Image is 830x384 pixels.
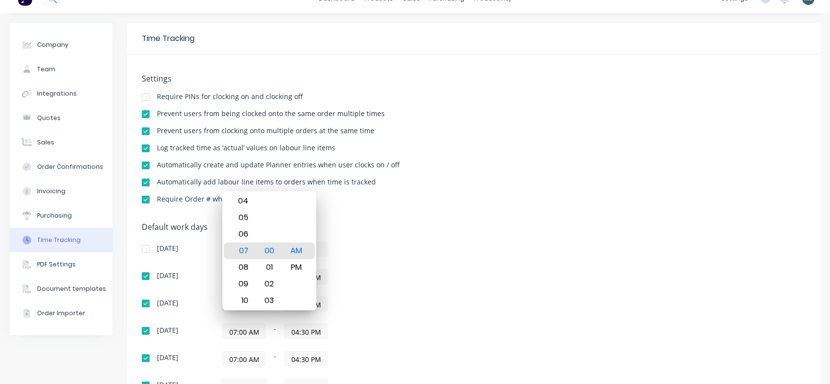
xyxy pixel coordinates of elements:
[10,203,112,228] button: Purchasing
[10,228,112,252] button: Time Tracking
[284,351,328,366] input: Finish
[229,191,256,310] div: Hour
[10,106,112,130] button: Quotes
[10,179,112,203] button: Invoicing
[142,74,806,83] h5: Settings
[37,89,77,98] div: Integrations
[256,191,283,310] div: Minute
[157,110,385,117] div: Prevent users from being clocked onto the same order multiple times
[222,242,466,257] div: -
[230,193,254,209] div: 04
[37,211,72,220] div: Purchasing
[284,259,308,276] div: PM
[37,138,54,147] div: Sales
[157,127,374,134] div: Prevent users from clocking onto multiple orders at the same time
[157,245,178,252] div: [DATE]
[37,309,85,318] div: Order Importer
[10,252,112,277] button: PDF Settings
[37,284,106,293] div: Document templates
[157,93,303,100] div: Require PINs for clocking on and clocking off
[142,33,195,44] div: Time Tracking
[230,292,254,309] div: 10
[10,33,112,57] button: Company
[222,296,466,312] div: -
[37,65,55,74] div: Team
[37,114,61,122] div: Quotes
[257,292,281,309] div: 03
[37,236,81,244] div: Time Tracking
[157,300,178,306] div: [DATE]
[230,259,254,276] div: 08
[230,276,254,292] div: 09
[10,277,112,301] button: Document templates
[37,187,66,196] div: Invoicing
[284,324,328,339] input: Finish
[257,259,281,276] div: 01
[10,81,112,106] button: Integrations
[222,351,466,366] div: -
[157,144,335,151] div: Log tracked time as ‘actual’ values on labour line items
[37,162,103,171] div: Order Confirmations
[37,260,76,269] div: PDF Settings
[230,209,254,226] div: 05
[157,196,291,202] div: Require Order # when adding time entry
[157,162,400,168] div: Automatically create and update Planner entries when user clocks on / off
[10,57,112,81] button: Team
[222,269,466,284] div: -
[157,354,178,361] div: [DATE]
[37,40,68,49] div: Company
[222,324,265,339] input: Start
[230,226,254,243] div: 06
[230,243,254,259] div: 07
[10,130,112,155] button: Sales
[157,327,178,334] div: [DATE]
[142,222,806,232] h5: Default work days
[257,243,281,259] div: 00
[10,155,112,179] button: Order Confirmations
[222,351,265,366] input: Start
[284,243,308,259] div: AM
[222,323,466,339] div: -
[10,301,112,325] button: Order Importer
[157,272,178,279] div: [DATE]
[157,179,376,185] div: Automatically add labour line items to orders when time is tracked
[257,276,281,292] div: 02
